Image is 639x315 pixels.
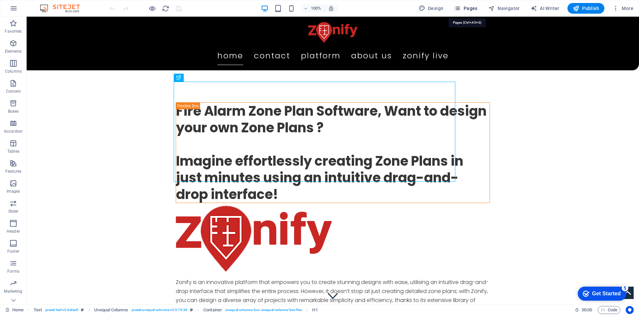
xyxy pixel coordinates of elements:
a: Click to cancel selection. Double-click to open Pages [5,306,24,314]
button: Click here to leave preview mode and continue editing [148,4,156,12]
button: Publish [567,3,604,14]
span: Click to select. Double-click to edit [203,306,222,314]
span: Code [601,306,617,314]
span: Click to select. Double-click to edit [34,306,42,314]
span: . unequal-columns-box .unequal-columns-box-flex [225,306,302,314]
button: Usercentrics [626,306,634,314]
button: reload [161,4,169,12]
p: Boxes [8,109,19,114]
button: Code [598,306,620,314]
div: Design (Ctrl+Alt+Y) [416,3,446,14]
i: This element is a customizable preset [81,308,84,312]
div: Get Started 5 items remaining, 0% complete [5,3,54,17]
i: Reload page [162,5,169,12]
span: Click to select. Double-click to edit [312,306,318,314]
h6: 100% [311,4,321,12]
nav: breadcrumb [34,306,318,314]
p: Elements [5,49,22,54]
div: 5 [49,1,56,8]
p: Accordion [4,129,23,134]
span: . preset-unequal-columns-v2-5-70-30 [131,306,187,314]
div: Get Started [20,7,48,13]
p: Header [7,229,20,234]
span: 00 00 [582,306,592,314]
span: Navigator [488,5,520,12]
span: Click to select. Double-click to edit [94,306,128,314]
span: Pages [454,5,477,12]
p: Tables [7,149,19,154]
span: AI Writer [531,5,559,12]
h6: Session time [575,306,592,314]
button: More [610,3,636,14]
span: Publish [573,5,599,12]
img: Editor Logo [38,4,88,12]
p: Slider [8,209,19,214]
p: Favorites [5,29,22,34]
p: Content [6,89,21,94]
span: Design [419,5,444,12]
i: On resize automatically adjust zoom level to fit chosen device. [328,5,334,11]
p: Columns [5,69,22,74]
span: More [612,5,633,12]
button: Design [416,3,446,14]
span: . preset-text-v2-default [45,306,78,314]
button: Pages [451,3,480,14]
p: Features [5,169,21,174]
p: Images [7,189,20,194]
i: This element is a customizable preset [190,308,193,312]
span: : [586,307,587,312]
button: 100% [301,4,324,12]
button: Navigator [486,3,523,14]
button: AI Writer [528,3,562,14]
p: Forms [7,269,19,274]
p: Footer [7,249,19,254]
p: Marketing [4,289,22,294]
